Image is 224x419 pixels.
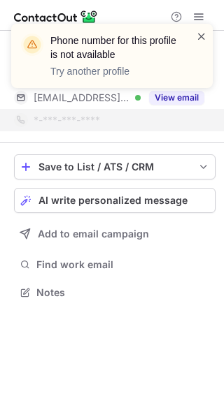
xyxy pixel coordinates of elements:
header: Phone number for this profile is not available [50,34,179,61]
span: Add to email campaign [38,228,149,240]
button: save-profile-one-click [14,154,216,179]
button: Add to email campaign [14,221,216,247]
img: ContactOut v5.3.10 [14,8,98,25]
button: Notes [14,283,216,302]
button: Find work email [14,255,216,274]
div: Save to List / ATS / CRM [38,161,191,172]
span: AI write personalized message [38,195,188,206]
button: AI write personalized message [14,188,216,213]
span: Notes [36,286,210,299]
p: Try another profile [50,64,179,78]
span: Find work email [36,258,210,271]
img: warning [21,34,43,56]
